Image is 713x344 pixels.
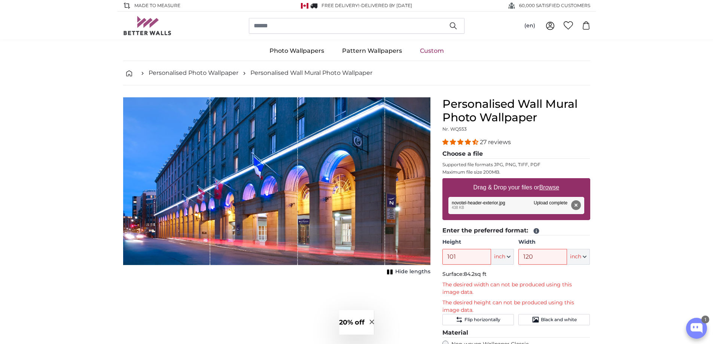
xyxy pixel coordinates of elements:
[411,41,453,61] a: Custom
[442,162,590,168] p: Supported file formats JPG, PNG, TIFF, PDF
[442,138,480,146] span: 4.41 stars
[260,41,333,61] a: Photo Wallpapers
[442,271,590,278] p: Surface:
[686,318,707,339] button: Open chatbox
[518,314,590,325] button: Black and white
[333,41,411,61] a: Pattern Wallpapers
[541,317,577,323] span: Black and white
[442,299,590,314] p: The desired height can not be produced using this image data.
[442,238,514,246] label: Height
[361,3,412,8] span: Delivered by [DATE]
[519,2,590,9] span: 60,000 SATISFIED CUSTOMERS
[567,249,590,265] button: inch
[322,3,359,8] span: FREE delivery!
[480,138,511,146] span: 27 reviews
[518,238,590,246] label: Width
[442,328,590,338] legend: Material
[701,316,709,323] div: 1
[442,149,590,159] legend: Choose a file
[123,61,590,85] nav: breadcrumbs
[464,271,487,277] span: 84.2sq ft
[491,249,514,265] button: inch
[301,3,308,9] img: Canada
[570,253,581,261] span: inch
[518,19,541,33] button: (en)
[494,253,505,261] span: inch
[470,180,562,195] label: Drag & Drop your files or
[442,314,514,325] button: Flip horizontally
[442,169,590,175] p: Maximum file size 200MB.
[134,2,180,9] span: Made to Measure
[442,226,590,235] legend: Enter the preferred format:
[442,281,590,296] p: The desired width can not be produced using this image data.
[359,3,412,8] span: -
[250,69,372,77] a: Personalised Wall Mural Photo Wallpaper
[442,126,467,132] span: Nr. WQ553
[385,267,430,277] button: Hide lengths
[395,268,430,275] span: Hide lengths
[123,16,172,35] img: Betterwalls
[442,97,590,124] h1: Personalised Wall Mural Photo Wallpaper
[123,97,430,277] div: 1 of 1
[539,184,559,191] u: Browse
[464,317,500,323] span: Flip horizontally
[149,69,238,77] a: Personalised Photo Wallpaper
